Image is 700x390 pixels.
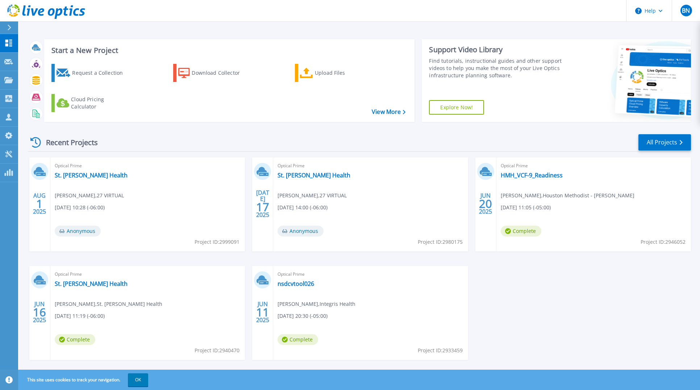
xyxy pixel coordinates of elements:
[51,64,132,82] a: Request a Collection
[71,96,129,110] div: Cloud Pricing Calculator
[418,346,463,354] span: Project ID: 2933459
[36,201,43,207] span: 1
[278,192,347,200] span: [PERSON_NAME] , 27 VIRTUAL
[278,204,328,212] span: [DATE] 14:00 (-06:00)
[256,190,270,217] div: [DATE] 2025
[55,300,162,308] span: [PERSON_NAME] , St. [PERSON_NAME] Health
[128,373,148,386] button: OK
[638,134,691,151] a: All Projects
[256,204,269,210] span: 17
[278,162,463,170] span: Optical Prime
[278,280,314,287] a: nsdcvtool026
[278,300,355,308] span: [PERSON_NAME] , Integris Health
[479,190,492,217] div: JUN 2025
[72,66,130,80] div: Request a Collection
[501,226,541,237] span: Complete
[195,346,239,354] span: Project ID: 2940470
[55,226,101,237] span: Anonymous
[641,238,686,246] span: Project ID: 2946052
[501,162,687,170] span: Optical Prime
[278,226,324,237] span: Anonymous
[429,100,484,115] a: Explore Now!
[501,172,563,179] a: HMH_VCF-9_Readiness
[20,373,148,386] span: This site uses cookies to track your navigation.
[256,299,270,325] div: JUN 2025
[278,172,350,179] a: St. [PERSON_NAME] Health
[33,299,46,325] div: JUN 2025
[55,162,241,170] span: Optical Prime
[51,94,132,112] a: Cloud Pricing Calculator
[55,204,105,212] span: [DATE] 10:28 (-06:00)
[501,204,551,212] span: [DATE] 11:05 (-05:00)
[55,334,95,345] span: Complete
[173,64,254,82] a: Download Collector
[501,192,634,200] span: [PERSON_NAME] , Houston Methodist - [PERSON_NAME]
[479,201,492,207] span: 20
[55,192,124,200] span: [PERSON_NAME] , 27 VIRTUAL
[195,238,239,246] span: Project ID: 2999091
[682,8,690,13] span: BN
[55,280,128,287] a: St. [PERSON_NAME] Health
[51,46,405,54] h3: Start a New Project
[278,270,463,278] span: Optical Prime
[55,172,128,179] a: St. [PERSON_NAME] Health
[55,312,105,320] span: [DATE] 11:19 (-06:00)
[418,238,463,246] span: Project ID: 2980175
[256,309,269,315] span: 11
[33,190,46,217] div: AUG 2025
[429,57,566,79] div: Find tutorials, instructional guides and other support videos to help you make the most of your L...
[28,134,108,151] div: Recent Projects
[55,270,241,278] span: Optical Prime
[429,45,566,54] div: Support Video Library
[295,64,376,82] a: Upload Files
[33,309,46,315] span: 16
[192,66,250,80] div: Download Collector
[278,312,328,320] span: [DATE] 20:30 (-05:00)
[315,66,373,80] div: Upload Files
[372,108,405,115] a: View More
[278,334,318,345] span: Complete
